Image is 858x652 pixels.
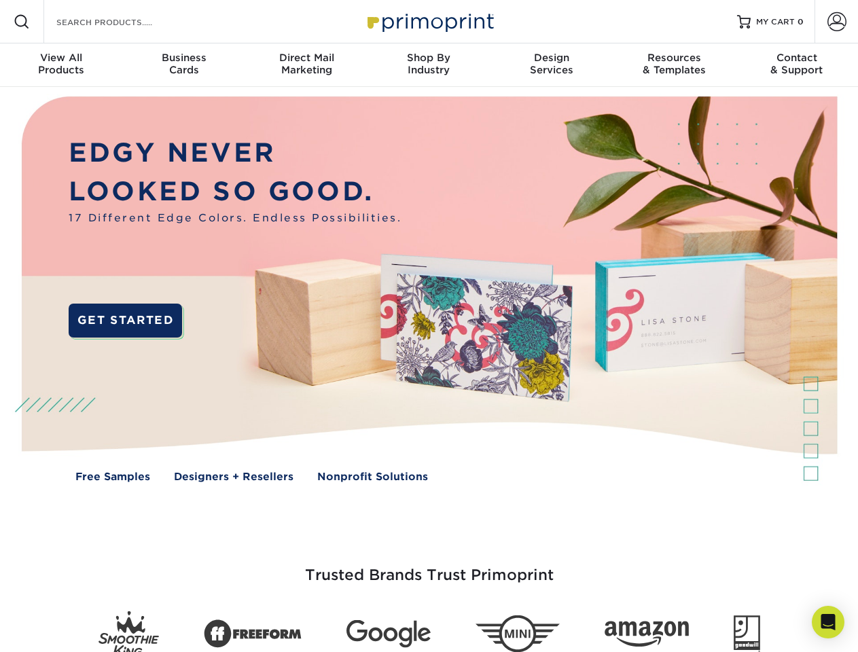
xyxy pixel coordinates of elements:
a: Nonprofit Solutions [317,469,428,485]
div: & Support [736,52,858,76]
div: Services [490,52,613,76]
div: Industry [368,52,490,76]
img: Amazon [605,621,689,647]
iframe: Google Customer Reviews [3,611,115,647]
p: LOOKED SO GOOD. [69,173,401,211]
span: Contact [736,52,858,64]
div: Marketing [245,52,368,76]
span: Resources [613,52,735,64]
span: Direct Mail [245,52,368,64]
span: MY CART [756,16,795,28]
img: Goodwill [734,615,760,652]
input: SEARCH PRODUCTS..... [55,14,187,30]
a: Direct MailMarketing [245,43,368,87]
a: Designers + Resellers [174,469,293,485]
span: 17 Different Edge Colors. Endless Possibilities. [69,211,401,226]
p: EDGY NEVER [69,134,401,173]
a: Contact& Support [736,43,858,87]
h3: Trusted Brands Trust Primoprint [32,534,827,600]
a: BusinessCards [122,43,245,87]
a: Shop ByIndustry [368,43,490,87]
span: 0 [798,17,804,26]
a: DesignServices [490,43,613,87]
span: Design [490,52,613,64]
span: Shop By [368,52,490,64]
div: Cards [122,52,245,76]
img: Google [346,620,431,648]
div: & Templates [613,52,735,76]
a: Free Samples [75,469,150,485]
span: Business [122,52,245,64]
img: Primoprint [361,7,497,36]
a: GET STARTED [69,304,182,338]
div: Open Intercom Messenger [812,606,844,638]
a: Resources& Templates [613,43,735,87]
